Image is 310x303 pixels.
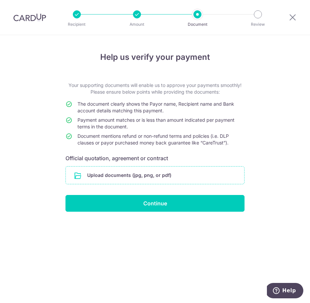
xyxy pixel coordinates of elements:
[65,51,245,63] h4: Help us verify your payment
[13,13,46,21] img: CardUp
[65,166,245,184] div: Upload documents (jpg, png, or pdf)
[65,154,245,162] h6: Official quotation, agreement or contract
[77,133,229,145] span: Document mentions refund or non-refund terms and policies (i.e. DLP clauses or payor purchased mo...
[77,101,234,113] span: The document clearly shows the Payor name, Recipient name and Bank account details matching this ...
[77,117,235,129] span: Payment amount matches or is less than amount indicated per payment terms in the document.
[58,21,96,28] p: Recipient
[179,21,216,28] p: Document
[65,82,245,95] p: Your supporting documents will enable us to approve your payments smoothly! Please ensure below p...
[239,21,277,28] p: Review
[118,21,156,28] p: Amount
[267,283,303,300] iframe: Opens a widget where you can find more information
[65,195,245,212] input: Continue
